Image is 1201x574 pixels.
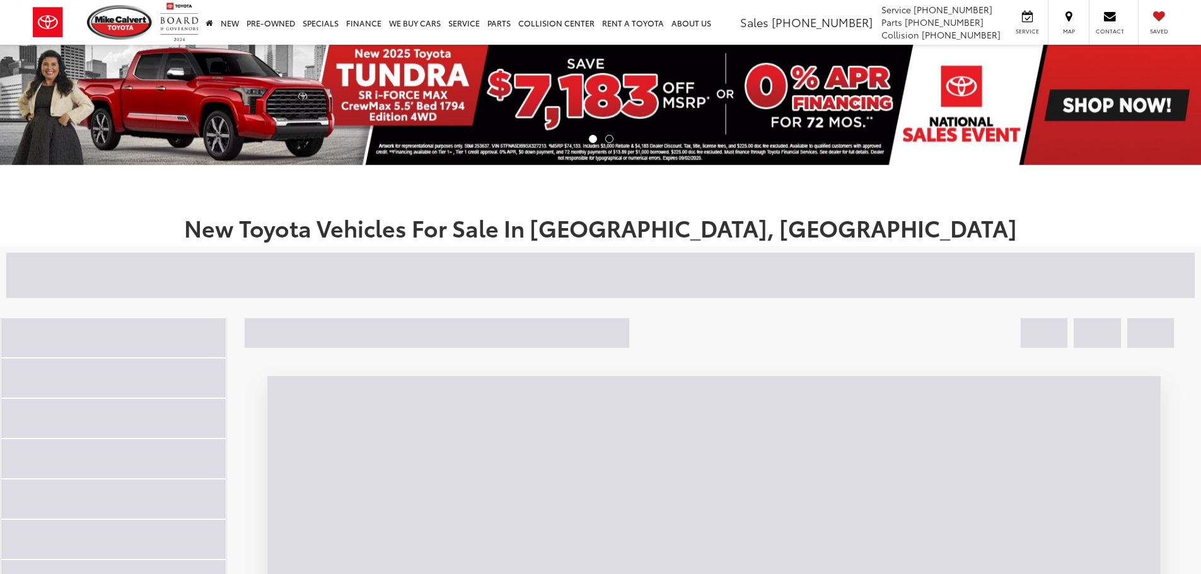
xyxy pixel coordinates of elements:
[87,5,154,40] img: Mike Calvert Toyota
[881,16,902,28] span: Parts
[881,3,911,16] span: Service
[881,28,919,41] span: Collision
[740,14,769,30] span: Sales
[772,14,873,30] span: [PHONE_NUMBER]
[905,16,983,28] span: [PHONE_NUMBER]
[1055,27,1082,35] span: Map
[914,3,992,16] span: [PHONE_NUMBER]
[922,28,1001,41] span: [PHONE_NUMBER]
[1145,27,1173,35] span: Saved
[1013,27,1041,35] span: Service
[1096,27,1124,35] span: Contact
